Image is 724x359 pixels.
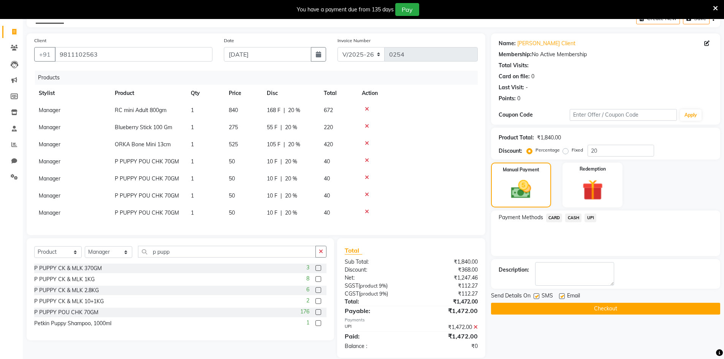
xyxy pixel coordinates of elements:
span: 1 [191,158,194,165]
button: Pay [395,3,419,16]
th: Product [110,85,186,102]
span: Send Details On [491,292,531,301]
a: [PERSON_NAME] Client [517,40,575,47]
span: CARD [546,214,562,222]
div: Description: [499,266,529,274]
span: 20 % [288,106,300,114]
th: Stylist [34,85,110,102]
div: 0 [517,95,520,103]
img: _gift.svg [576,177,610,203]
span: 55 F [267,123,277,131]
div: Payable: [339,306,411,315]
input: Enter Offer / Coupon Code [570,109,677,121]
span: ORKA Bone Mini 13cm [115,141,171,148]
span: 840 [229,107,238,114]
span: 10 F [267,209,277,217]
div: Payments [345,317,477,323]
div: ₹112.27 [411,282,483,290]
span: 50 [229,158,235,165]
span: 1 [191,124,194,131]
span: 220 [324,124,333,131]
span: 1 [306,319,309,327]
div: ₹368.00 [411,266,483,274]
span: 672 [324,107,333,114]
div: ₹1,472.00 [411,298,483,306]
div: P PUPPY CK & MLK 10+1KG [34,297,104,305]
span: P PUPPY POU CHK 70GM [115,158,179,165]
img: _cash.svg [505,178,537,201]
span: P PUPPY POU CHK 70GM [115,209,179,216]
span: CASH [565,214,581,222]
span: | [280,158,282,166]
div: Total: [339,298,411,306]
span: Payment Methods [499,214,543,221]
div: ₹1,840.00 [537,134,561,142]
span: product [360,283,378,289]
span: product [360,291,378,297]
span: 1 [191,209,194,216]
span: | [280,123,282,131]
span: 9% [379,291,387,297]
input: Search or Scan [138,246,316,258]
div: - [526,84,528,92]
div: Discount: [339,266,411,274]
th: Disc [262,85,319,102]
label: Redemption [580,166,606,172]
div: Last Visit: [499,84,524,92]
span: | [280,192,282,200]
span: 40 [324,158,330,165]
div: Sub Total: [339,258,411,266]
label: Manual Payment [503,166,539,173]
span: 40 [324,209,330,216]
span: 3 [306,264,309,272]
th: Price [224,85,262,102]
span: 1 [191,141,194,148]
span: 20 % [285,209,297,217]
div: Coupon Code [499,111,570,119]
span: 420 [324,141,333,148]
span: 50 [229,192,235,199]
label: Date [224,37,234,44]
label: Fixed [572,147,583,153]
span: | [284,141,285,149]
span: Manager [39,158,60,165]
span: 10 F [267,175,277,183]
span: Manager [39,124,60,131]
span: 105 F [267,141,280,149]
span: Manager [39,175,60,182]
button: Apply [680,109,702,121]
span: 40 [324,192,330,199]
span: CGST [345,290,359,297]
span: 6 [306,286,309,294]
div: Products [35,71,483,85]
button: Checkout [491,303,720,315]
span: 1 [191,192,194,199]
div: P PUPPY CK & MLK 2.8KG [34,286,99,294]
div: P PUPPY CK & MLK 1KG [34,275,95,283]
span: | [280,209,282,217]
div: ₹1,840.00 [411,258,483,266]
span: 1 [191,107,194,114]
span: 20 % [285,158,297,166]
div: ₹1,472.00 [411,306,483,315]
span: Manager [39,141,60,148]
div: ( ) [339,290,411,298]
div: ₹1,472.00 [411,323,483,331]
div: Balance : [339,342,411,350]
span: 20 % [285,175,297,183]
span: 168 F [267,106,280,114]
span: P PUPPY POU CHK 70GM [115,175,179,182]
label: Client [34,37,46,44]
span: 176 [300,308,309,316]
div: P PUPPY CK & MLK 370GM [34,264,102,272]
span: P PUPPY POU CHK 70GM [115,192,179,199]
span: | [280,175,282,183]
div: ₹112.27 [411,290,483,298]
div: ₹0 [411,342,483,350]
div: You have a payment due from 135 days [297,6,394,14]
div: Net: [339,274,411,282]
span: 10 F [267,192,277,200]
label: Percentage [535,147,560,153]
span: 275 [229,124,238,131]
span: 10 F [267,158,277,166]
